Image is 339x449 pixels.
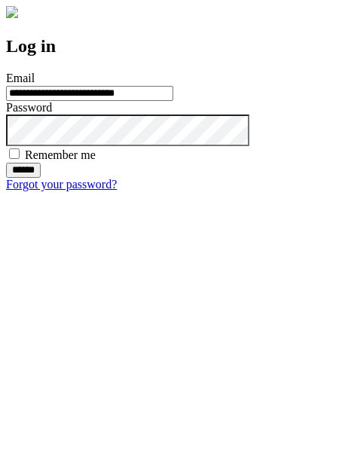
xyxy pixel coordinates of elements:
h2: Log in [6,36,333,57]
label: Remember me [25,148,96,161]
label: Email [6,72,35,84]
label: Password [6,101,52,114]
a: Forgot your password? [6,178,117,191]
img: logo-4e3dc11c47720685a147b03b5a06dd966a58ff35d612b21f08c02c0306f2b779.png [6,6,18,18]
